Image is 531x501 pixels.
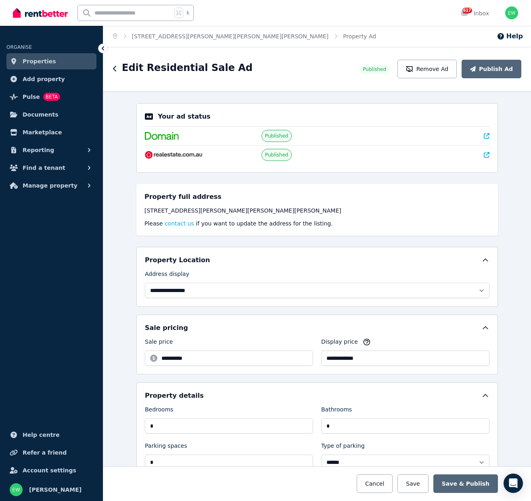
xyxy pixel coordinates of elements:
[321,442,365,453] label: Type of parking
[43,93,60,101] span: BETA
[6,44,32,50] span: ORGANISE
[29,485,82,495] span: [PERSON_NAME]
[6,71,96,87] a: Add property
[10,483,23,496] img: Evelyn Wang
[505,6,518,19] img: Evelyn Wang
[144,192,222,202] h5: Property full address
[6,445,96,461] a: Refer a friend
[145,338,173,349] label: Sale price
[23,145,54,155] span: Reporting
[23,110,59,119] span: Documents
[23,448,67,457] span: Refer a friend
[321,338,358,349] label: Display price
[397,60,457,78] button: Remove Ad
[357,474,393,493] button: Cancel
[23,181,77,190] span: Manage property
[6,53,96,69] a: Properties
[433,474,498,493] button: Save & Publish
[397,474,428,493] button: Save
[497,31,523,41] button: Help
[165,219,194,228] button: contact us
[265,152,288,158] span: Published
[145,132,179,140] img: Domain.com.au
[103,26,386,47] nav: Breadcrumb
[321,405,352,417] label: Bathrooms
[6,177,96,194] button: Manage property
[144,207,490,215] div: [STREET_ADDRESS][PERSON_NAME][PERSON_NAME][PERSON_NAME]
[145,270,189,281] label: Address display
[23,74,65,84] span: Add property
[145,151,203,159] img: RealEstate.com.au
[145,391,204,401] h5: Property details
[23,92,40,102] span: Pulse
[462,8,472,13] span: 617
[6,160,96,176] button: Find a tenant
[145,255,210,265] h5: Property Location
[122,61,253,74] h1: Edit Residential Sale Ad
[132,33,329,40] a: [STREET_ADDRESS][PERSON_NAME][PERSON_NAME][PERSON_NAME]
[23,430,60,440] span: Help centre
[23,56,56,66] span: Properties
[158,112,210,121] p: Your ad status
[343,33,376,40] a: Property Ad
[6,462,96,478] a: Account settings
[186,10,189,16] span: k
[6,427,96,443] a: Help centre
[6,142,96,158] button: Reporting
[504,474,523,493] div: Open Intercom Messenger
[23,127,62,137] span: Marketplace
[6,89,96,105] a: PulseBETA
[145,323,188,333] h5: Sale pricing
[265,133,288,139] span: Published
[363,66,386,73] span: Published
[145,442,187,453] label: Parking spaces
[145,405,174,417] label: Bedrooms
[23,466,76,475] span: Account settings
[6,124,96,140] a: Marketplace
[461,9,489,17] div: Inbox
[144,219,490,228] p: Please if you want to update the address for the listing.
[13,7,68,19] img: RentBetter
[462,60,521,78] button: Publish Ad
[6,106,96,123] a: Documents
[23,163,65,173] span: Find a tenant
